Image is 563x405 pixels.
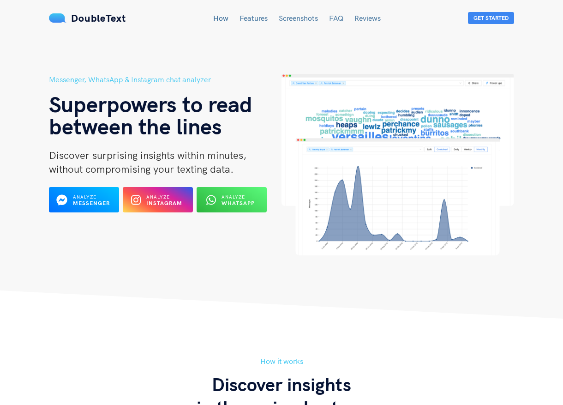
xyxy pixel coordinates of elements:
a: Reviews [354,13,381,23]
span: Analyze [222,194,245,200]
b: Messenger [73,199,110,206]
span: DoubleText [71,12,126,24]
a: Analyze Instagram [123,199,193,207]
button: Analyze WhatsApp [197,187,267,212]
button: Analyze Instagram [123,187,193,212]
h5: Messenger, WhatsApp & Instagram chat analyzer [49,74,281,85]
img: mS3x8y1f88AAAAABJRU5ErkJggg== [49,13,66,23]
b: WhatsApp [222,199,255,206]
img: hero [281,74,514,255]
button: Get Started [468,12,514,24]
span: Analyze [73,194,96,200]
a: DoubleText [49,12,126,24]
span: Analyze [146,194,170,200]
a: How [213,13,228,23]
a: Analyze WhatsApp [197,199,267,207]
span: between the lines [49,112,222,140]
span: Superpowers to read [49,90,252,118]
span: Discover surprising insights within minutes, [49,149,246,162]
a: FAQ [329,13,343,23]
span: without compromising your texting data. [49,163,234,175]
button: Analyze Messenger [49,187,119,212]
a: Analyze Messenger [49,199,119,207]
a: Screenshots [279,13,318,23]
a: Features [240,13,268,23]
b: Instagram [146,199,182,206]
h5: How it works [49,356,514,367]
